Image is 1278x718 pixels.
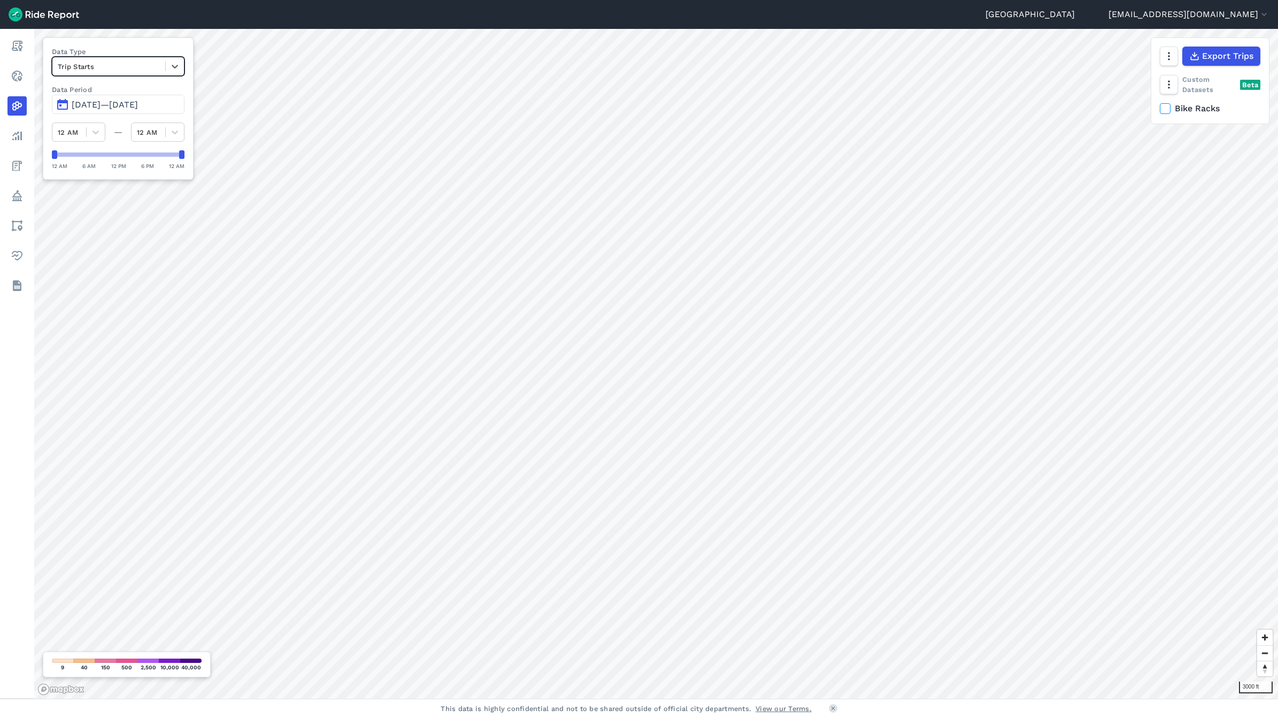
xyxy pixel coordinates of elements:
button: [DATE]—[DATE] [52,95,184,114]
div: 12 AM [169,161,184,171]
button: Zoom in [1257,630,1273,645]
a: Fees [7,156,27,175]
span: Export Trips [1202,50,1253,63]
a: Datasets [7,276,27,295]
div: Custom Datasets [1160,74,1260,95]
img: Ride Report [9,7,79,21]
a: Health [7,246,27,265]
button: [EMAIL_ADDRESS][DOMAIN_NAME] [1108,8,1269,21]
button: Export Trips [1182,47,1260,66]
div: 12 PM [111,161,126,171]
a: Policy [7,186,27,205]
label: Data Type [52,47,184,57]
a: Heatmaps [7,96,27,116]
label: Data Period [52,85,184,95]
div: 12 AM [52,161,67,171]
a: Mapbox logo [37,683,84,696]
canvas: Map [34,29,1278,699]
div: 3000 ft [1239,682,1273,693]
a: Report [7,36,27,56]
a: Realtime [7,66,27,86]
div: 6 PM [141,161,154,171]
label: Bike Racks [1160,102,1260,115]
button: Zoom out [1257,645,1273,661]
div: Beta [1240,80,1260,90]
div: 6 AM [82,161,96,171]
a: View our Terms. [756,704,812,714]
div: — [105,126,131,139]
a: Areas [7,216,27,235]
a: [GEOGRAPHIC_DATA] [986,8,1075,21]
a: Analyze [7,126,27,146]
span: [DATE]—[DATE] [72,100,138,110]
button: Reset bearing to north [1257,661,1273,676]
